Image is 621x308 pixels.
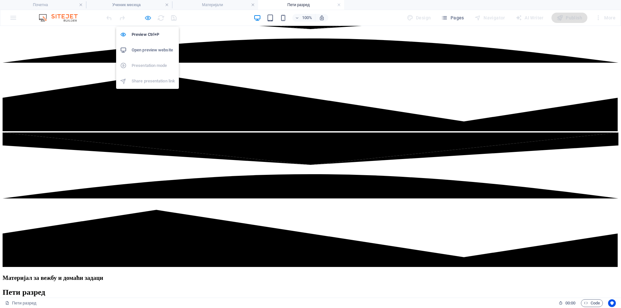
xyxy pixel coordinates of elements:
h6: Preview Ctrl+P [132,31,175,38]
button: Usercentrics [608,299,616,307]
span: 00 00 [565,299,575,307]
a: Click to cancel selection. Double-click to open Pages [5,299,37,307]
h4: Пети разред [258,1,344,8]
button: Code [581,299,603,307]
h6: 100% [302,14,312,22]
img: Editor Logo [37,14,86,22]
h6: Session time [559,299,576,307]
button: Pages [439,13,466,23]
h4: Материјали [172,1,258,8]
h4: Ученик месеца [86,1,172,8]
button: 100% [292,14,315,22]
span: Pages [441,15,464,21]
div: Design (Ctrl+Alt+Y) [404,13,434,23]
span: Code [584,299,600,307]
i: On resize automatically adjust zoom level to fit chosen device. [319,15,325,21]
span: : [570,301,571,305]
h6: Open preview website [132,46,175,54]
